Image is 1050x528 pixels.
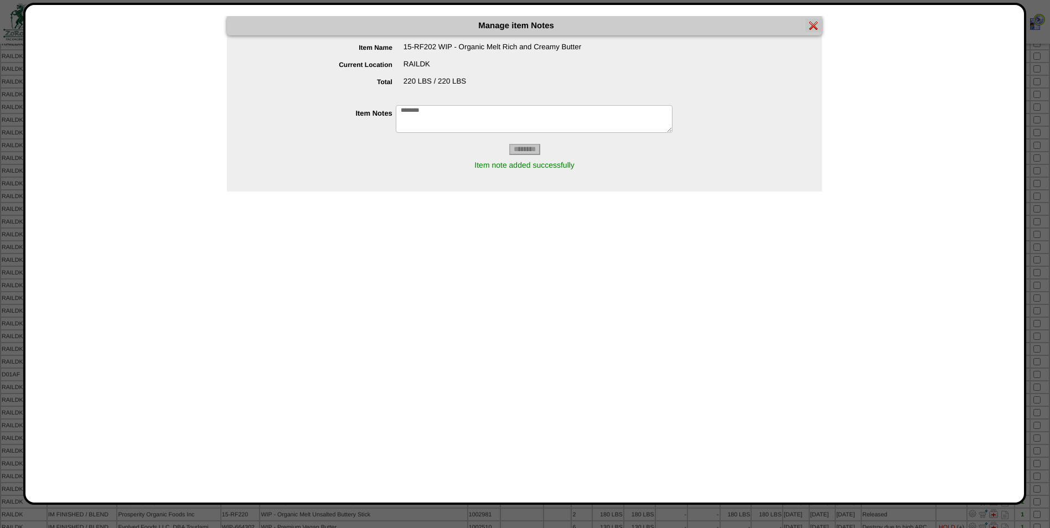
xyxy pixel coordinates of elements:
[249,61,404,69] label: Current Location
[809,21,818,30] img: error.gif
[249,60,822,77] div: RAILDK
[227,155,822,175] div: Item note added successfully
[249,78,404,86] label: Total
[249,77,822,94] div: 220 LBS / 220 LBS
[249,44,404,51] label: Item Name
[249,109,396,117] label: Item Notes
[227,16,822,35] div: Manage item Notes
[249,43,822,60] div: 15-RF202 WIP - Organic Melt Rich and Creamy Butter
